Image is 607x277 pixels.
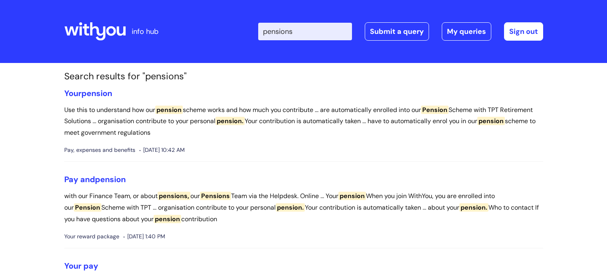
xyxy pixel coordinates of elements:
span: pension [154,215,181,223]
p: with our Finance Team, or about our Team via the Helpdesk. Online ... Your When you join WithYou,... [64,191,543,225]
span: Your reward package [64,232,119,242]
span: pension. [459,203,488,212]
input: Search [258,23,352,40]
span: pension [155,106,183,114]
h1: Search results for "pensions" [64,71,543,82]
p: Use this to understand how our scheme works and how much you contribute ... are automatically enr... [64,104,543,139]
a: Sign out [504,22,543,41]
span: Pension [74,203,101,212]
div: | - [258,22,543,41]
a: Pay andpension [64,174,126,185]
a: Submit a query [365,22,429,41]
p: info hub [132,25,158,38]
span: pension [477,117,505,125]
span: Pension [421,106,449,114]
a: Yourpension [64,88,112,98]
span: pensions, [158,192,190,200]
span: [DATE] 1:40 PM [123,232,165,242]
span: pension. [276,203,305,212]
a: My queries [442,22,491,41]
span: Pay, expenses and benefits [64,145,135,155]
a: Your pay [64,261,98,271]
span: Pensions [200,192,231,200]
span: pension [95,174,126,185]
span: pension [338,192,366,200]
span: pension. [216,117,245,125]
span: pension [81,88,112,98]
span: [DATE] 10:42 AM [139,145,185,155]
